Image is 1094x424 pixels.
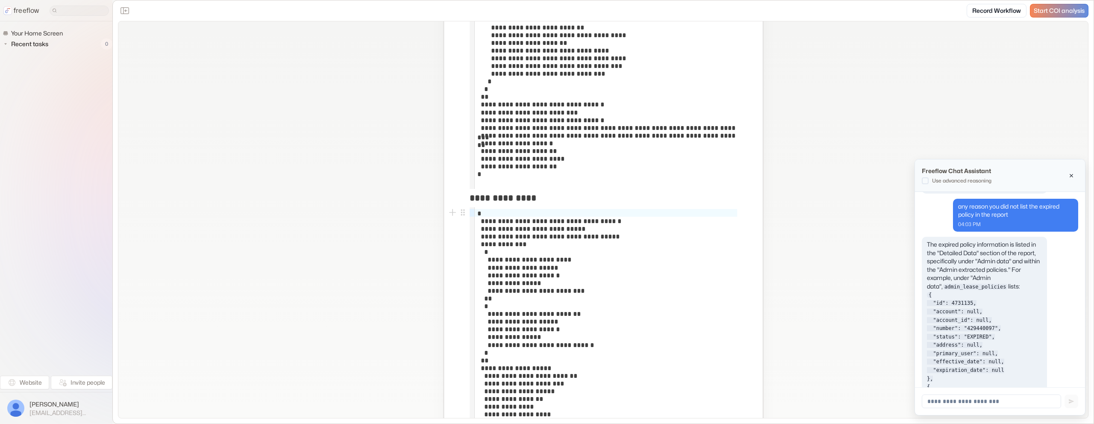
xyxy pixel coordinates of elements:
[958,221,1073,228] p: 04:03 PM
[51,376,112,389] button: Invite people
[29,409,105,417] span: [EMAIL_ADDRESS][DOMAIN_NAME]
[1030,4,1088,18] a: Start COI analysis
[927,266,1021,290] span: For example, under "Admin data", lists:
[1065,395,1078,408] button: Send message
[7,400,24,417] img: profile
[3,28,66,38] a: Your Home Screen
[3,39,52,49] button: Recent tasks
[101,38,112,50] span: 0
[1065,169,1078,183] button: Close chat
[5,397,107,419] button: [PERSON_NAME][EMAIL_ADDRESS][DOMAIN_NAME]
[9,29,65,38] span: Your Home Screen
[943,284,1008,290] code: admin_lease_policies
[927,241,1040,273] span: The expired policy information is listed in the "Detailed Data" section of the report, specifical...
[958,203,1059,218] span: any reason you did not list the expired policy in the report
[458,207,468,218] button: Open block menu
[3,6,39,16] a: freeflow
[118,4,132,18] button: Close the sidebar
[922,166,991,175] p: Freeflow Chat Assistant
[967,4,1026,18] a: Record Workflow
[1034,7,1085,15] span: Start COI analysis
[447,207,458,218] button: Add block
[29,400,105,409] span: [PERSON_NAME]
[14,6,39,16] p: freeflow
[932,177,991,185] p: Use advanced reasoning
[9,40,51,48] span: Recent tasks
